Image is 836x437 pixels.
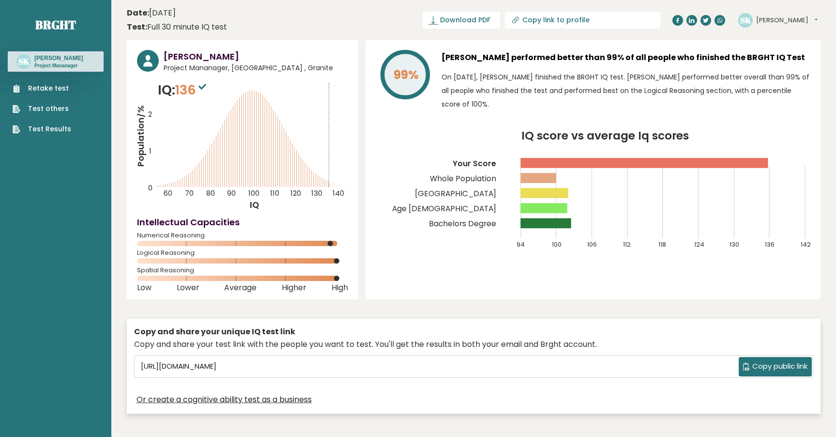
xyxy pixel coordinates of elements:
[516,240,524,249] tspan: 94
[521,128,689,143] tspan: IQ score vs average Iq scores
[587,240,597,249] tspan: 106
[740,14,751,25] text: SK
[393,66,418,83] tspan: 99%
[552,240,562,249] tspan: 100
[137,286,152,290] span: Low
[137,216,348,229] h4: Intellectual Capacities
[158,80,209,100] p: IQ:
[250,199,259,211] tspan: IQ
[18,56,30,67] text: SK
[137,251,348,255] span: Logical Reasoning
[127,21,227,33] div: Full 30 minute IQ test
[127,7,149,18] b: Date:
[137,394,312,406] a: Or create a cognitive ability test as a business
[224,286,257,290] span: Average
[694,240,704,249] tspan: 124
[415,188,496,199] tspan: [GEOGRAPHIC_DATA]
[13,104,71,114] a: Test others
[248,188,259,198] tspan: 100
[148,183,152,193] tspan: 0
[453,158,496,169] tspan: Your Score
[137,234,348,237] span: Numerical Reasoning
[164,188,172,198] tspan: 60
[311,188,322,198] tspan: 130
[430,173,496,184] tspan: Whole Population
[658,240,666,249] tspan: 118
[127,7,176,19] time: [DATE]
[290,188,301,198] tspan: 120
[127,21,147,32] b: Test:
[164,50,348,63] h3: [PERSON_NAME]
[175,81,209,99] span: 136
[148,109,152,119] tspan: 2
[801,240,811,249] tspan: 142
[441,50,810,65] h3: [PERSON_NAME] performed better than 99% of all people who finished the BRGHT IQ Test
[270,188,279,198] tspan: 110
[134,339,813,350] div: Copy and share your test link with the people you want to test. You'll get the results in both yo...
[429,218,496,229] tspan: Bachelors Degree
[623,240,631,249] tspan: 112
[206,188,215,198] tspan: 80
[164,63,348,73] span: Project Mananager, [GEOGRAPHIC_DATA] , Granite
[765,240,775,249] tspan: 136
[282,286,306,290] span: Higher
[739,357,812,376] button: Copy public link
[332,286,348,290] span: High
[440,15,490,25] span: Download PDF
[34,54,83,62] h3: [PERSON_NAME]
[34,62,83,69] p: Project Mananager
[35,17,76,32] a: Brght
[137,268,348,272] span: Spatial Reasoning
[185,188,194,198] tspan: 70
[149,146,152,156] tspan: 1
[441,70,810,111] p: On [DATE], [PERSON_NAME] finished the BRGHT IQ test. [PERSON_NAME] performed better overall than ...
[13,124,71,134] a: Test Results
[730,240,739,249] tspan: 130
[392,203,496,214] tspan: Age [DEMOGRAPHIC_DATA]
[333,188,344,198] tspan: 140
[177,286,199,290] span: Lower
[756,16,818,25] button: [PERSON_NAME]
[752,361,807,372] span: Copy public link
[227,188,236,198] tspan: 90
[423,12,500,29] a: Download PDF
[13,83,71,94] a: Retake test
[134,326,813,338] div: Copy and share your unique IQ test link
[135,105,147,167] tspan: Population/%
